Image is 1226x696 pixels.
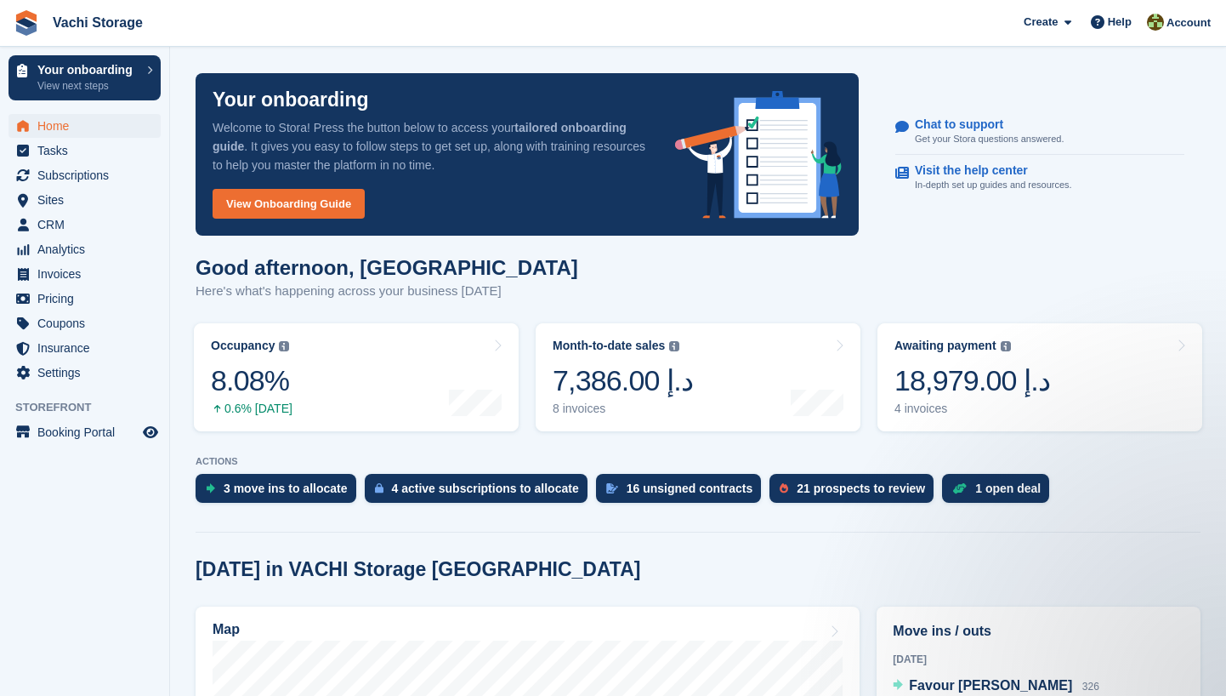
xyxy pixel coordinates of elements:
a: 4 active subscriptions to allocate [365,474,596,511]
div: [DATE] [893,652,1184,667]
div: Month-to-date sales [553,339,665,353]
h1: Good afternoon, [GEOGRAPHIC_DATA] [196,256,578,279]
div: 3 move ins to allocate [224,482,348,495]
a: menu [9,213,161,237]
span: Home [37,114,139,138]
a: Awaiting payment 18,979.00 د.إ 4 invoices [877,323,1202,431]
img: onboarding-info-6c161a55d2c0e0a8cae90662b2fe09162a5109e8cc188191df67fb4f79e88e88.svg [675,91,842,219]
a: menu [9,139,161,163]
p: Your onboarding [37,64,139,76]
a: menu [9,361,161,385]
img: move_ins_to_allocate_icon-fdf77a2bb77ea45bf5b3d319d69a93e2d87916cf1d5bf7949dd705db3b84f3ca.svg [206,483,215,493]
img: icon-info-grey-7440780725fd019a000dd9b08b2336e03edf1995a4989e88bcd33f0948082b44.svg [669,341,679,351]
a: Preview store [140,422,161,442]
div: Awaiting payment [894,339,996,353]
a: menu [9,262,161,286]
img: icon-info-grey-7440780725fd019a000dd9b08b2336e03edf1995a4989e88bcd33f0948082b44.svg [1001,341,1011,351]
span: 326 [1082,681,1099,693]
span: Booking Portal [37,420,139,444]
span: CRM [37,213,139,237]
a: menu [9,188,161,212]
h2: [DATE] in VACHI Storage [GEOGRAPHIC_DATA] [196,558,640,581]
span: Pricing [37,287,139,311]
a: menu [9,237,161,261]
a: 1 open deal [942,474,1058,511]
a: Chat to support Get your Stora questions answered. [895,109,1184,156]
p: Here's what's happening across your business [DATE] [196,282,578,301]
span: Favour [PERSON_NAME] [909,678,1072,693]
a: 21 prospects to review [769,474,942,511]
div: 4 active subscriptions to allocate [392,482,579,495]
p: Get your Stora questions answered. [915,132,1064,146]
img: contract_signature_icon-13c848040528278c33f63329250d36e43548de30e8caae1d1a13099fd9432cc5.svg [606,483,618,493]
div: 8 invoices [553,402,693,416]
span: Account [1166,14,1211,31]
img: prospect-51fa495bee0391a8d652442698ab0144808aea92771e9ea1ae160a38d050c398.svg [780,483,788,493]
span: Coupons [37,311,139,335]
span: Subscriptions [37,163,139,187]
img: deal-1b604bf984904fb50ccaf53a9ad4b4a5d6e5aea283cecdc64d6e3604feb123c2.svg [952,482,967,494]
span: Storefront [15,399,169,416]
img: active_subscription_to_allocate_icon-d502201f5373d7db506a760aba3b589e785aa758c864c3986d89f69b8ff3... [375,482,383,493]
div: 0.6% [DATE] [211,402,292,416]
div: 21 prospects to review [797,482,925,495]
div: Occupancy [211,339,275,353]
h2: Move ins / outs [893,621,1184,642]
a: Vachi Storage [46,9,150,37]
a: 3 move ins to allocate [196,474,365,511]
div: 1 open deal [975,482,1041,495]
a: menu [9,287,161,311]
a: Month-to-date sales 7,386.00 د.إ 8 invoices [536,323,860,431]
a: Occupancy 8.08% 0.6% [DATE] [194,323,519,431]
div: 16 unsigned contracts [627,482,753,495]
img: icon-info-grey-7440780725fd019a000dd9b08b2336e03edf1995a4989e88bcd33f0948082b44.svg [279,341,289,351]
div: 8.08% [211,363,292,398]
div: 4 invoices [894,402,1050,416]
a: menu [9,420,161,444]
div: 18,979.00 د.إ [894,363,1050,398]
a: Visit the help center In-depth set up guides and resources. [895,155,1184,201]
p: Welcome to Stora! Press the button below to access your . It gives you easy to follow steps to ge... [213,118,648,174]
span: Analytics [37,237,139,261]
p: Chat to support [915,117,1050,132]
span: Create [1024,14,1058,31]
span: Sites [37,188,139,212]
a: 16 unsigned contracts [596,474,770,511]
span: Invoices [37,262,139,286]
a: menu [9,311,161,335]
a: menu [9,336,161,360]
a: View Onboarding Guide [213,189,365,219]
a: menu [9,163,161,187]
span: Settings [37,361,139,385]
img: stora-icon-8386f47178a22dfd0bd8f6a31ec36ba5ce8667c1dd55bd0f319d3a0aa187defe.svg [14,10,39,36]
a: menu [9,114,161,138]
p: In-depth set up guides and resources. [915,178,1072,192]
p: View next steps [37,78,139,94]
span: Help [1108,14,1132,31]
div: 7,386.00 د.إ [553,363,693,398]
a: Your onboarding View next steps [9,55,161,100]
img: Anete Gre [1147,14,1164,31]
span: Tasks [37,139,139,163]
p: ACTIONS [196,456,1200,467]
p: Visit the help center [915,163,1059,178]
span: Insurance [37,336,139,360]
h2: Map [213,622,240,637]
p: Your onboarding [213,90,369,110]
